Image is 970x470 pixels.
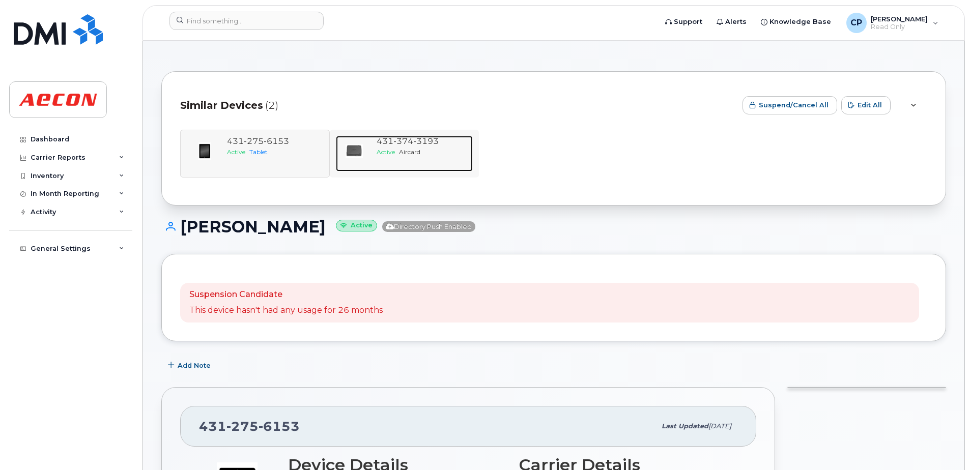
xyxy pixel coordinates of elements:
span: (2) [265,98,278,113]
span: 431 [377,136,439,146]
span: 431 [199,419,300,434]
span: Last updated [662,422,708,430]
span: Suspend/Cancel All [759,100,829,110]
button: Edit All [841,96,891,114]
span: 3193 [413,136,439,146]
span: Active [377,148,395,156]
img: image20231002-3703462-slgvy1.jpeg [344,141,364,161]
h1: [PERSON_NAME] [161,218,946,236]
span: 374 [393,136,413,146]
span: Similar Devices [180,98,263,113]
p: This device hasn't had any usage for 26 months [189,305,383,316]
span: [DATE] [708,422,731,430]
span: 275 [226,419,259,434]
a: 4313743193ActiveAircard [336,136,473,171]
button: Suspend/Cancel All [743,96,837,114]
span: Edit All [858,100,882,110]
p: Suspension Candidate [189,289,383,301]
span: Directory Push Enabled [382,221,475,232]
button: Add Note [161,357,219,375]
span: Add Note [178,361,211,370]
span: Aircard [399,148,420,156]
span: 6153 [259,419,300,434]
small: Active [336,220,377,231]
